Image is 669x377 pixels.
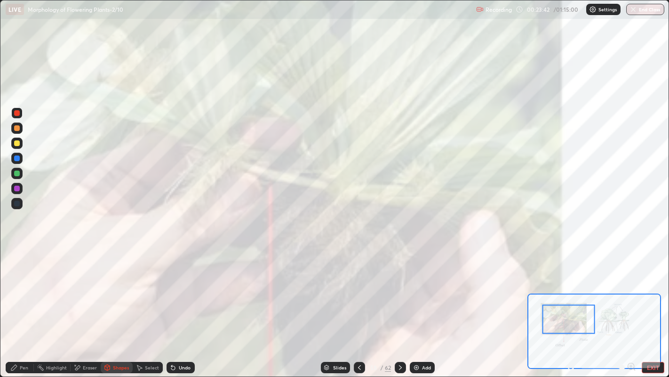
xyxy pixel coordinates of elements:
p: Recording [486,6,512,13]
div: Pen [20,365,28,370]
img: end-class-cross [629,6,637,13]
div: Highlight [46,365,67,370]
p: LIVE [8,6,21,13]
div: Add [422,365,431,370]
button: End Class [626,4,664,15]
div: / [380,365,383,370]
div: Eraser [83,365,97,370]
button: EXIT [642,362,664,373]
p: Settings [598,7,617,12]
div: 58 [369,365,378,370]
div: Select [145,365,159,370]
div: Slides [333,365,346,370]
img: class-settings-icons [589,6,597,13]
p: Morphology of Flowering Plants-2/10 [28,6,123,13]
div: 62 [385,363,391,372]
div: Shapes [113,365,129,370]
img: recording.375f2c34.svg [476,6,484,13]
div: Undo [179,365,191,370]
img: add-slide-button [413,364,420,371]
